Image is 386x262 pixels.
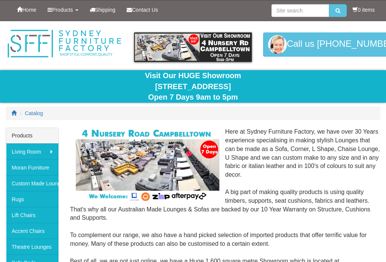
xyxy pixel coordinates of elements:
div: Visit Our HUGE Showroom [STREET_ADDRESS] Open 7 Days 9am to 5pm [6,70,380,103]
div: Products [6,128,58,143]
span: Contact Us [132,7,158,13]
span: Shipping [95,7,116,13]
a: Contact Us [121,0,164,19]
a: Home [11,0,42,19]
span: Products [52,7,73,13]
input: Site search [271,4,329,17]
li: 0 items [352,6,375,14]
img: showroom.gif [134,32,251,62]
a: Accent Chairs [6,223,58,239]
a: Shipping [84,0,121,19]
span: Home [22,7,36,13]
a: Rugs [6,191,58,207]
a: Products [42,0,84,19]
img: Corner Modular Lounges [76,128,220,202]
a: Living Room [6,143,58,159]
a: Lift Chairs [6,207,58,223]
a: Catalog [25,110,43,116]
img: Sydney Furniture Factory [6,29,123,59]
a: Moran Furniture [6,159,58,175]
a: Custom Made Lounges [6,175,58,191]
a: Theatre Lounges [6,239,58,254]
